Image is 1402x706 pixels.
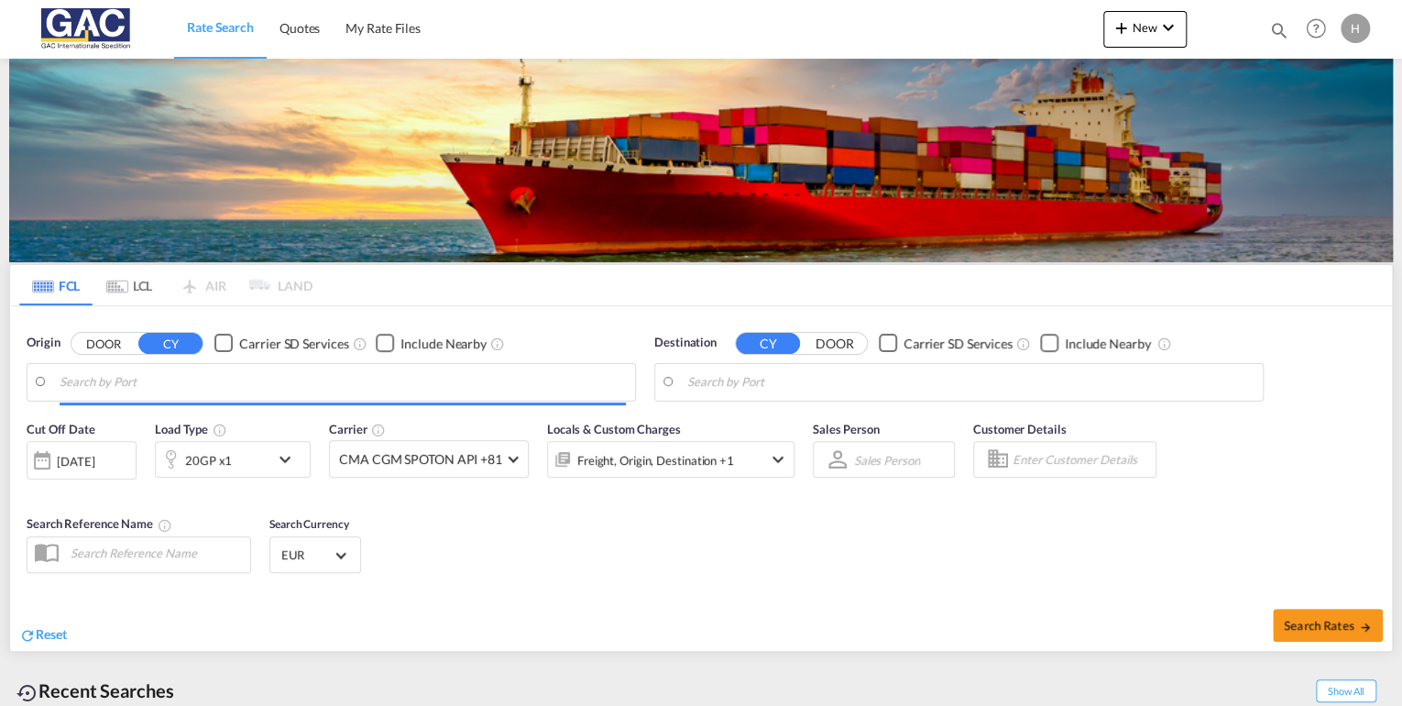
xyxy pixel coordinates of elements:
div: H [1341,14,1370,43]
md-icon: icon-plus 400-fg [1111,17,1133,39]
span: CMA CGM SPOTON API +81 [339,450,502,469]
md-datepicker: Select [27,478,40,502]
div: [DATE] [27,441,137,480]
md-icon: icon-refresh [19,627,36,644]
span: Carrier [329,422,386,436]
span: Show All [1316,679,1376,702]
button: Search Ratesicon-arrow-right [1273,609,1383,642]
md-icon: icon-chevron-down [274,448,305,470]
span: New [1111,20,1179,35]
md-icon: icon-information-outline [213,423,227,437]
md-select: Select Currency: € EUREuro [279,542,351,568]
div: Freight Origin Destination Factory Stuffingicon-chevron-down [547,441,794,478]
span: Rate Search [187,19,254,35]
input: Search Reference Name [61,539,250,567]
div: Help [1300,13,1341,46]
md-icon: icon-chevron-down [767,448,789,470]
span: Sales Person [813,422,880,436]
img: LCL+%26+FCL+BACKGROUND.png [9,59,1393,262]
md-checkbox: Checkbox No Ink [1040,334,1151,353]
md-checkbox: Checkbox No Ink [214,334,348,353]
md-icon: Your search will be saved by the below given name [158,518,172,533]
md-icon: icon-backup-restore [16,682,38,704]
img: 9f305d00dc7b11eeb4548362177db9c3.png [27,8,151,50]
span: Cut Off Date [27,422,95,436]
span: Help [1300,13,1331,44]
md-icon: Unchecked: Search for CY (Container Yard) services for all selected carriers.Checked : Search for... [352,336,367,351]
span: My Rate Files [345,20,421,36]
span: Origin [27,334,60,352]
md-icon: Unchecked: Search for CY (Container Yard) services for all selected carriers.Checked : Search for... [1016,336,1031,351]
md-checkbox: Checkbox No Ink [376,334,487,353]
div: icon-refreshReset [19,625,67,645]
span: Search Reference Name [27,516,172,531]
span: EUR [281,546,333,563]
md-icon: Unchecked: Ignores neighbouring ports when fetching rates.Checked : Includes neighbouring ports w... [1156,336,1171,351]
input: Enter Customer Details [1013,446,1150,473]
div: icon-magnify [1269,20,1289,48]
button: CY [138,333,203,354]
md-icon: The selected Trucker/Carrierwill be displayed in the rate results If the rates are from another f... [371,423,386,437]
button: CY [736,333,800,354]
md-pagination-wrapper: Use the left and right arrow keys to navigate between tabs [19,265,312,305]
input: Search by Port [687,369,1254,396]
div: Carrier SD Services [239,335,348,353]
span: Search Rates [1284,618,1372,633]
md-select: Sales Person [852,447,922,473]
span: Locals & Custom Charges [547,422,681,436]
md-icon: icon-arrow-right [1359,621,1372,634]
md-icon: Unchecked: Ignores neighbouring ports when fetching rates.Checked : Includes neighbouring ports w... [490,336,505,351]
md-icon: icon-magnify [1269,20,1289,40]
div: Carrier SD Services [904,335,1013,353]
div: Origin DOOR CY Checkbox No InkUnchecked: Search for CY (Container Yard) services for all selected... [10,306,1392,651]
button: DOOR [71,333,136,354]
md-tab-item: LCL [93,265,166,305]
span: Search Currency [269,517,349,531]
div: Include Nearby [1065,335,1151,353]
div: Freight Origin Destination Factory Stuffing [577,447,734,473]
span: Reset [36,626,67,642]
div: 20GP x1 [185,447,232,473]
div: 20GP x1icon-chevron-down [155,441,311,478]
div: [DATE] [57,453,94,469]
span: Quotes [279,20,320,36]
div: Include Nearby [400,335,487,353]
button: icon-plus 400-fgNewicon-chevron-down [1103,11,1187,48]
span: Load Type [155,422,227,436]
button: DOOR [803,333,867,354]
md-icon: icon-chevron-down [1157,17,1179,39]
span: Destination [654,334,717,352]
md-checkbox: Checkbox No Ink [879,334,1013,353]
md-tab-item: FCL [19,265,93,305]
span: Customer Details [973,422,1066,436]
input: Search by Port [60,369,626,396]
